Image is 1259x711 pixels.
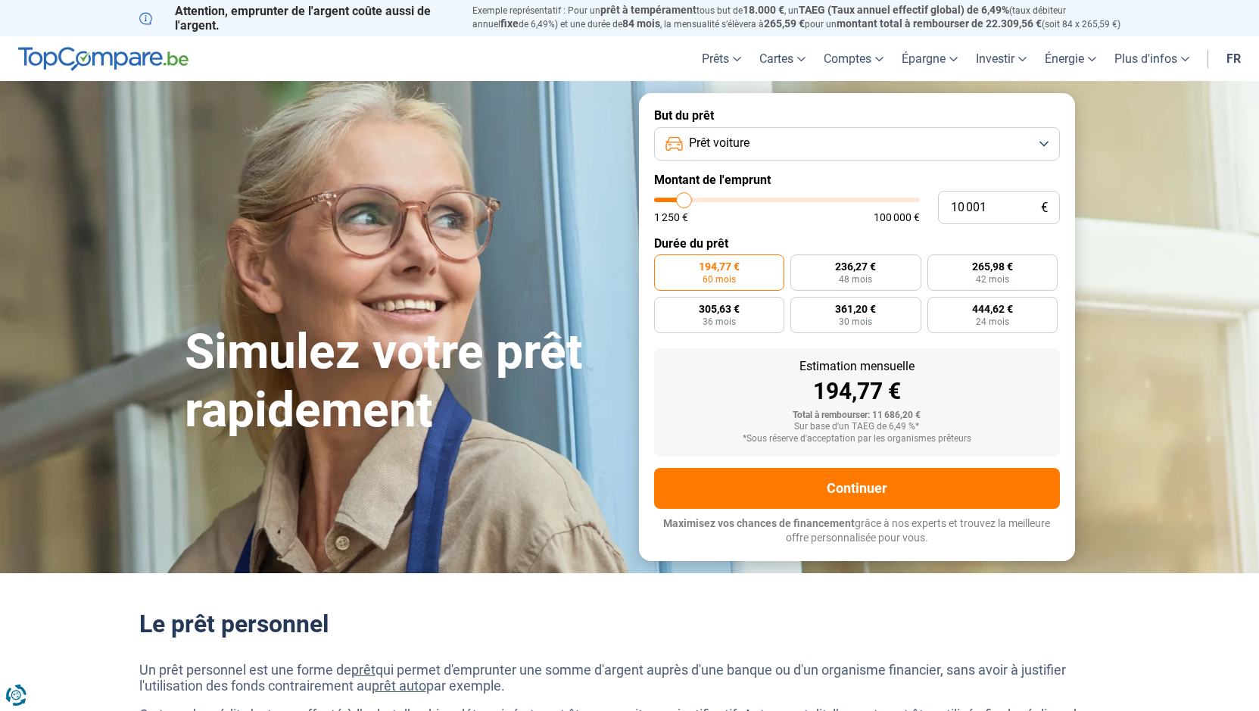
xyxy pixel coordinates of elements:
a: Comptes [815,36,893,81]
span: 194,77 € [699,261,740,272]
a: Plus d'infos [1105,36,1198,81]
button: Prêt voiture [654,127,1060,161]
a: Énergie [1036,36,1105,81]
p: grâce à nos experts et trouvez la meilleure offre personnalisée pour vous. [654,516,1060,546]
p: Exemple représentatif : Pour un tous but de , un (taux débiteur annuel de 6,49%) et une durée de ... [472,4,1120,31]
div: *Sous réserve d'acceptation par les organismes prêteurs [666,434,1048,444]
a: fr [1217,36,1250,81]
a: Investir [967,36,1036,81]
span: 1 250 € [654,212,688,223]
span: 100 000 € [874,212,920,223]
span: € [1041,201,1048,214]
span: 36 mois [703,317,736,326]
span: TAEG (Taux annuel effectif global) de 6,49% [799,4,1009,16]
span: 236,27 € [835,261,876,272]
span: 305,63 € [699,304,740,314]
button: Continuer [654,468,1060,509]
span: 84 mois [622,17,660,30]
span: Maximisez vos chances de financement [663,517,855,529]
img: TopCompare [18,47,189,71]
span: 30 mois [839,317,872,326]
span: fixe [500,17,519,30]
div: 194,77 € [666,380,1048,403]
span: 265,98 € [972,261,1013,272]
div: Total à rembourser: 11 686,20 € [666,410,1048,421]
span: 18.000 € [743,4,784,16]
span: 444,62 € [972,304,1013,314]
p: Attention, emprunter de l'argent coûte aussi de l'argent. [139,4,454,33]
p: Un prêt personnel est une forme de qui permet d'emprunter une somme d'argent auprès d'une banque ... [139,662,1120,694]
span: 24 mois [976,317,1009,326]
h1: Simulez votre prêt rapidement [185,323,621,440]
span: 361,20 € [835,304,876,314]
span: 60 mois [703,275,736,284]
span: 48 mois [839,275,872,284]
span: Prêt voiture [689,135,749,151]
div: Sur base d'un TAEG de 6,49 %* [666,422,1048,432]
div: Estimation mensuelle [666,360,1048,373]
label: Montant de l'emprunt [654,173,1060,187]
a: Cartes [750,36,815,81]
h2: Le prêt personnel [139,610,1120,638]
span: 265,59 € [764,17,805,30]
span: montant total à rembourser de 22.309,56 € [837,17,1042,30]
span: 42 mois [976,275,1009,284]
label: But du prêt [654,108,1060,123]
a: Prêts [693,36,750,81]
a: prêt auto [372,678,426,694]
a: Épargne [893,36,967,81]
a: prêt [351,662,376,678]
span: prêt à tempérament [600,4,697,16]
label: Durée du prêt [654,236,1060,251]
